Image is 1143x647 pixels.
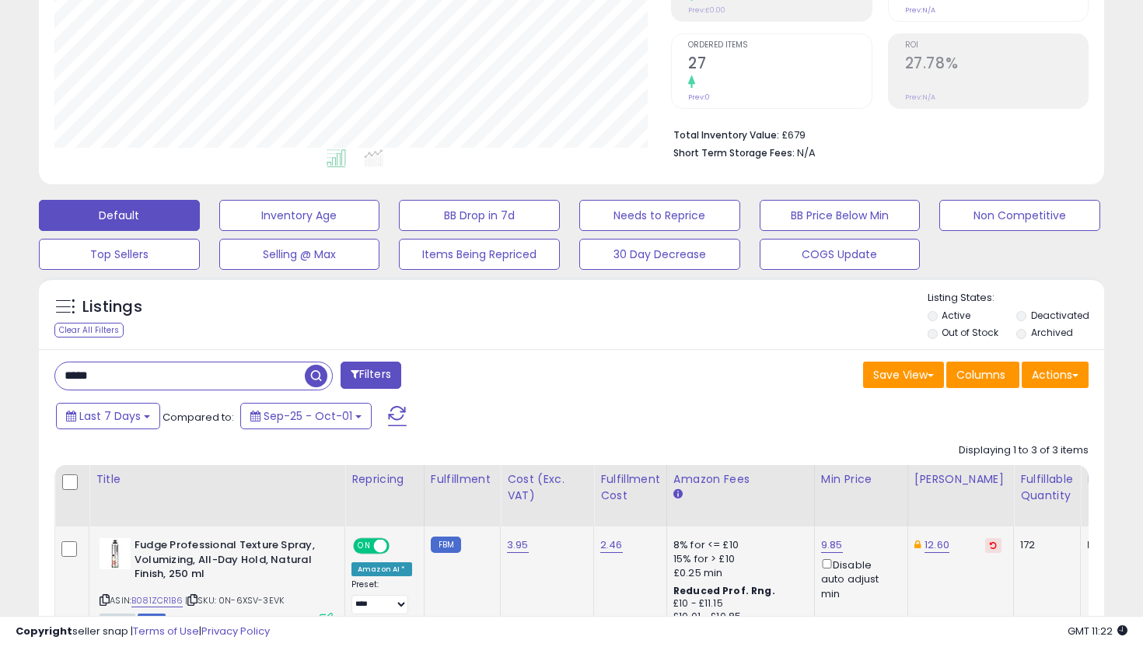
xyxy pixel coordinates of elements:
div: Amazon AI * [351,562,412,576]
div: Repricing [351,471,418,488]
h2: 27.78% [905,54,1088,75]
div: Title [96,471,338,488]
a: Terms of Use [133,624,199,638]
button: Save View [863,362,944,388]
small: Prev: 0 [688,93,710,102]
a: 12.60 [925,537,949,553]
div: Displaying 1 to 3 of 3 items [959,443,1089,458]
div: 172 [1020,538,1068,552]
div: Cost (Exc. VAT) [507,471,587,504]
img: 31TeKukCLWL._SL40_.jpg [100,538,131,569]
button: Actions [1022,362,1089,388]
span: Columns [956,367,1005,383]
div: [PERSON_NAME] [914,471,1007,488]
small: Prev: £0.00 [688,5,725,15]
div: £0.25 min [673,566,802,580]
div: Amazon Fees [673,471,808,488]
span: N/A [797,145,816,160]
a: 9.85 [821,537,843,553]
a: B081ZCR1B6 [131,594,183,607]
button: BB Price Below Min [760,200,921,231]
button: Filters [341,362,401,389]
label: Deactivated [1031,309,1089,322]
div: seller snap | | [16,624,270,639]
button: 30 Day Decrease [579,239,740,270]
div: £10.01 - £10.85 [673,610,802,624]
div: Fulfillment [431,471,494,488]
h5: Listings [82,296,142,318]
div: Clear All Filters [54,323,124,337]
div: Fulfillment Cost [600,471,660,504]
span: Last 7 Days [79,408,141,424]
span: FBM [138,614,166,627]
span: 2025-10-9 11:22 GMT [1068,624,1127,638]
button: Columns [946,362,1019,388]
button: Inventory Age [219,200,380,231]
a: Privacy Policy [201,624,270,638]
small: FBM [431,537,461,553]
button: Last 7 Days [56,403,160,429]
strong: Copyright [16,624,72,638]
div: Preset: [351,579,412,614]
span: | SKU: 0N-6XSV-3EVK [185,594,284,607]
div: £10 - £11.15 [673,597,802,610]
button: Selling @ Max [219,239,380,270]
label: Out of Stock [942,326,998,339]
div: 8% for <= £10 [673,538,802,552]
label: Archived [1031,326,1073,339]
small: Amazon Fees. [673,488,683,502]
b: Fudge Professional Texture Spray, Volumizing, All-Day Hold, Natural Finish, 250 ml [135,538,323,586]
button: Non Competitive [939,200,1100,231]
button: BB Drop in 7d [399,200,560,231]
label: Active [942,309,970,322]
button: COGS Update [760,239,921,270]
button: Items Being Repriced [399,239,560,270]
div: Disable auto adjust min [821,556,896,601]
a: 2.46 [600,537,623,553]
button: Sep-25 - Oct-01 [240,403,372,429]
span: Sep-25 - Oct-01 [264,408,352,424]
button: Needs to Reprice [579,200,740,231]
li: £679 [673,124,1077,143]
span: Compared to: [163,410,234,425]
p: Listing States: [928,291,1105,306]
span: ROI [905,41,1088,50]
h2: 27 [688,54,871,75]
b: Short Term Storage Fees: [673,146,795,159]
span: Ordered Items [688,41,871,50]
a: 3.95 [507,537,529,553]
button: Top Sellers [39,239,200,270]
span: ON [355,540,374,553]
b: Total Inventory Value: [673,128,779,142]
b: Reduced Prof. Rng. [673,584,775,597]
span: All listings currently available for purchase on Amazon [100,614,135,627]
small: Prev: N/A [905,93,935,102]
small: Prev: N/A [905,5,935,15]
div: Min Price [821,471,901,488]
button: Default [39,200,200,231]
div: Fulfillable Quantity [1020,471,1074,504]
div: 15% for > £10 [673,552,802,566]
span: OFF [387,540,412,553]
